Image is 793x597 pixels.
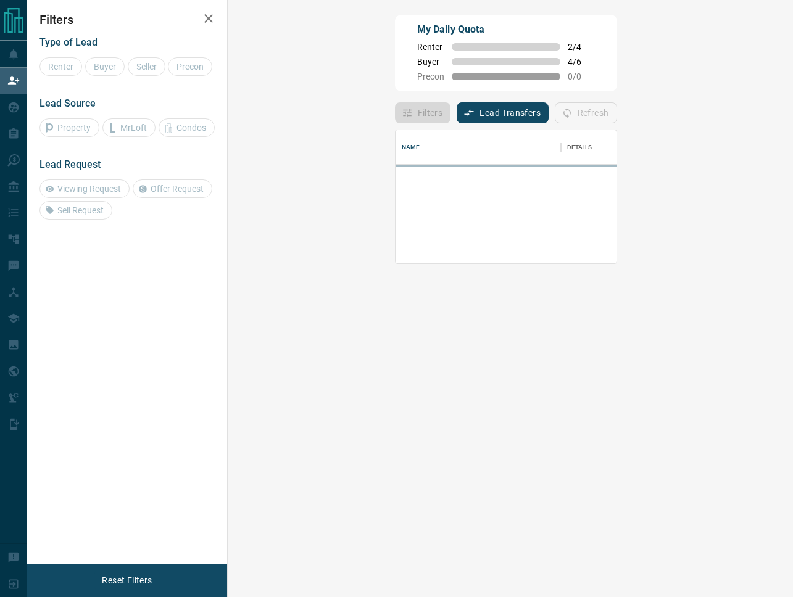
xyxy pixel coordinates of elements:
span: Lead Request [39,159,101,170]
span: Precon [417,72,444,81]
span: Buyer [417,57,444,67]
div: Details [567,130,592,165]
span: 4 / 6 [568,57,595,67]
span: Lead Source [39,97,96,109]
div: Name [396,130,562,165]
p: My Daily Quota [417,22,595,37]
span: Type of Lead [39,36,98,48]
div: Details [561,130,665,165]
span: 0 / 0 [568,72,595,81]
div: Name [402,130,420,165]
button: Lead Transfers [457,102,549,123]
button: Reset Filters [94,570,160,591]
span: Renter [417,42,444,52]
h2: Filters [39,12,215,27]
span: 2 / 4 [568,42,595,52]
